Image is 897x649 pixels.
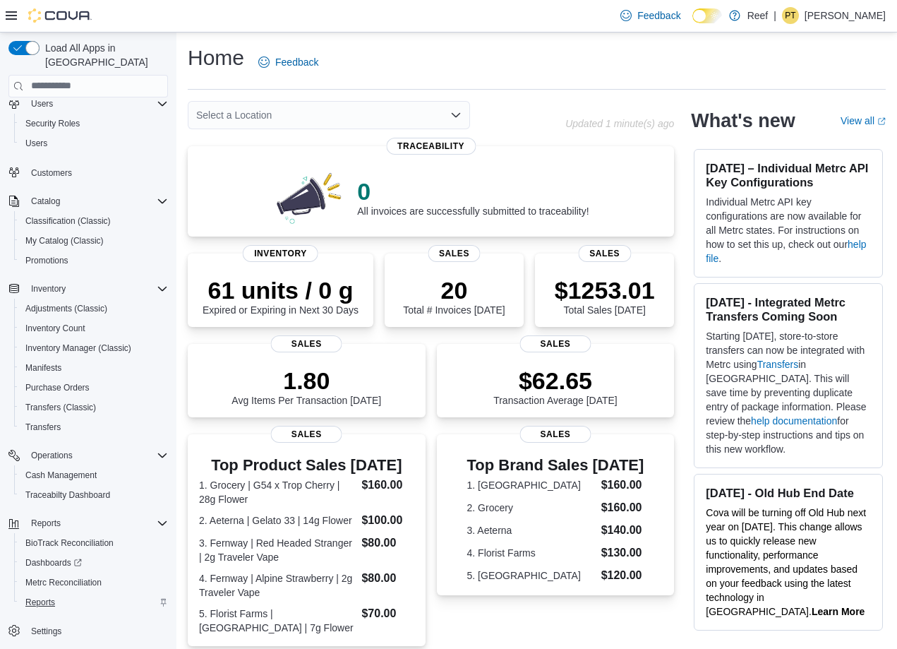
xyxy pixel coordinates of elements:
a: Promotions [20,252,74,269]
h3: Top Product Sales [DATE] [199,457,414,474]
a: Customers [25,165,78,181]
span: Metrc Reconciliation [25,577,102,588]
button: Promotions [14,251,174,270]
h2: What's new [691,109,795,132]
span: Security Roles [20,115,168,132]
span: Catalog [31,196,60,207]
img: Cova [28,8,92,23]
p: Reef [747,7,769,24]
span: Transfers (Classic) [20,399,168,416]
span: Reports [20,594,168,611]
span: BioTrack Reconciliation [25,537,114,549]
dt: 3. Fernway | Red Headed Stranger | 2g Traveler Vape [199,536,356,564]
span: Sales [519,426,591,443]
input: Dark Mode [692,8,722,23]
dd: $160.00 [601,477,644,494]
span: Users [25,95,168,112]
span: Inventory [243,245,318,262]
button: Inventory Manager (Classic) [14,338,174,358]
a: Metrc Reconciliation [20,574,107,591]
dt: 2. Aeterna | Gelato 33 | 14g Flower [199,513,356,528]
button: Inventory Count [14,318,174,338]
button: Classification (Classic) [14,211,174,231]
span: Traceability [386,138,476,155]
dd: $80.00 [361,570,414,587]
img: 0 [273,169,347,225]
button: Operations [25,447,78,464]
span: Dark Mode [692,23,693,24]
span: Promotions [25,255,68,266]
div: Expired or Expiring in Next 30 Days [203,276,359,316]
button: Operations [3,446,174,465]
a: BioTrack Reconciliation [20,535,119,552]
button: Adjustments (Classic) [14,299,174,318]
span: Catalog [25,193,168,210]
button: Users [3,94,174,114]
span: Settings [25,622,168,640]
div: Total # Invoices [DATE] [403,276,505,316]
a: Transfers [757,359,799,370]
dt: 4. Florist Farms [467,546,596,560]
a: My Catalog (Classic) [20,232,109,249]
button: Users [14,133,174,153]
button: Security Roles [14,114,174,133]
span: Users [20,135,168,152]
a: Dashboards [14,553,174,573]
span: Cash Management [20,467,168,484]
h1: Home [188,44,244,72]
dt: 2. Grocery [467,501,596,515]
a: Feedback [253,48,324,76]
button: Transfers (Classic) [14,398,174,417]
span: Inventory Count [25,323,85,334]
p: 1.80 [231,367,381,395]
span: Users [25,138,47,149]
span: Purchase Orders [25,382,90,393]
dt: 4. Fernway | Alpine Strawberry | 2g Traveler Vape [199,571,356,600]
span: Dashboards [20,554,168,571]
dd: $80.00 [361,535,414,552]
a: Feedback [615,1,686,30]
span: Sales [578,245,631,262]
a: Inventory Count [20,320,91,337]
a: Settings [25,623,67,640]
dd: $70.00 [361,605,414,622]
button: Catalog [25,193,66,210]
span: Adjustments (Classic) [20,300,168,317]
span: Dashboards [25,557,82,568]
a: Traceabilty Dashboard [20,487,116,504]
span: Transfers (Classic) [25,402,96,413]
span: Traceabilty Dashboard [25,489,110,501]
button: Reports [14,593,174,612]
span: Purchase Orders [20,379,168,396]
span: Security Roles [25,118,80,129]
button: Traceabilty Dashboard [14,485,174,505]
p: 0 [357,177,589,206]
span: Operations [31,450,73,461]
span: Settings [31,626,61,637]
span: Cova will be turning off Old Hub next year on [DATE]. This change allows us to quickly release ne... [706,507,866,617]
button: Manifests [14,358,174,378]
h3: [DATE] - Old Hub End Date [706,486,871,500]
span: Adjustments (Classic) [25,303,107,314]
span: Transfers [25,422,61,433]
a: Reports [20,594,61,611]
p: $1253.01 [555,276,655,304]
span: Inventory Count [20,320,168,337]
p: Individual Metrc API key configurations are now available for all Metrc states. For instructions ... [706,195,871,266]
p: Updated 1 minute(s) ago [565,118,674,129]
span: BioTrack Reconciliation [20,535,168,552]
span: Cash Management [25,470,97,481]
p: | [773,7,776,24]
a: Security Roles [20,115,85,132]
span: Promotions [20,252,168,269]
button: Users [25,95,59,112]
h3: Top Brand Sales [DATE] [467,457,644,474]
dt: 1. Grocery | G54 x Trop Cherry | 28g Flower [199,478,356,506]
a: Manifests [20,359,67,376]
p: 20 [403,276,505,304]
a: Dashboards [20,554,88,571]
span: My Catalog (Classic) [20,232,168,249]
span: Feedback [637,8,680,23]
button: Purchase Orders [14,378,174,398]
dt: 5. Florist Farms | [GEOGRAPHIC_DATA] | 7g Flower [199,607,356,635]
